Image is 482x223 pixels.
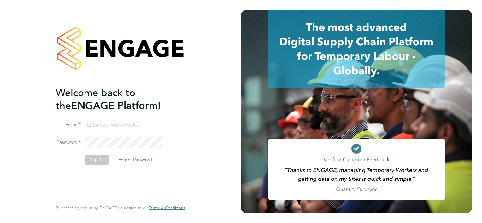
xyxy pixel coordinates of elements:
[56,87,135,112] span: Welcome back to the
[113,155,157,165] button: Forgot Password
[56,205,185,210] span: By accessing and using ENGAGE you agree to our
[85,155,109,165] button: Sign In
[149,205,185,210] a: Terms & Conditions
[85,120,163,131] input: Enter your work email...
[56,139,81,146] label: Password
[149,205,185,210] span: Terms & Conditions
[56,122,81,128] label: Email
[56,86,179,112] h2: ENGAGE Platform!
